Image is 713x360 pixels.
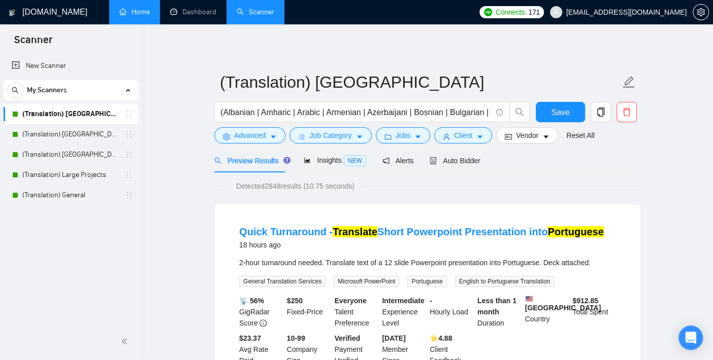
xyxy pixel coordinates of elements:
[454,130,472,141] span: Client
[407,276,446,287] span: Portuguese
[505,133,512,140] span: idcard
[553,9,560,16] span: user
[229,181,362,192] span: Detected 2848 results (10.75 seconds)
[428,295,475,329] div: Hourly Load
[335,334,361,342] b: Verified
[414,133,422,140] span: caret-down
[239,239,604,251] div: 18 hours ago
[570,295,618,329] div: Total Spent
[525,295,601,312] b: [GEOGRAPHIC_DATA]
[12,56,130,76] a: New Scanner
[526,295,533,302] img: 🇺🇸
[572,297,598,305] b: $ 912.85
[4,80,138,205] li: My Scanners
[334,276,399,287] span: Microsoft PowerPoint
[542,133,549,140] span: caret-down
[22,185,119,205] a: (Translation) General
[22,165,119,185] a: (Translation) Large Projects
[430,334,452,342] b: ⭐️ 4.88
[7,82,23,98] button: search
[335,297,367,305] b: Everyone
[376,127,431,143] button: folderJobscaret-down
[119,8,150,16] a: homeHome
[430,157,480,165] span: Auto Bidder
[9,5,16,21] img: logo
[239,226,604,237] a: Quick Turnaround -TranslateShort Powerpoint Presentation intoPortuguese
[333,295,380,329] div: Talent Preference
[547,226,603,237] mark: Portuguese
[309,130,351,141] span: Job Category
[282,156,291,165] div: Tooltip anchor
[430,297,432,305] b: -
[27,80,67,100] span: My Scanners
[693,8,708,16] span: setting
[384,133,392,140] span: folder
[382,157,414,165] span: Alerts
[125,110,133,118] span: holder
[523,295,571,329] div: Country
[298,133,305,140] span: bars
[6,32,60,54] span: Scanner
[270,133,277,140] span: caret-down
[496,7,526,18] span: Connects:
[220,69,620,95] input: Scanner name...
[214,157,221,164] span: search
[237,295,285,329] div: GigRadar Score
[591,102,611,122] button: copy
[509,102,530,122] button: search
[434,127,492,143] button: userClientcaret-down
[239,297,264,305] b: 📡 56%
[239,334,261,342] b: $23.37
[496,109,503,116] span: info-circle
[214,157,287,165] span: Preview Results
[693,8,709,16] a: setting
[304,157,311,164] span: area-chart
[344,155,366,166] span: NEW
[477,297,516,316] b: Less than 1 month
[287,334,305,342] b: 10-99
[443,133,450,140] span: user
[382,334,405,342] b: [DATE]
[214,127,285,143] button: settingAdvancedcaret-down
[617,107,636,117] span: delete
[382,157,390,164] span: notification
[239,276,326,287] span: General Translation Services
[125,151,133,159] span: holder
[566,130,594,141] a: Reset All
[396,130,411,141] span: Jobs
[455,276,554,287] span: English to Portuguese Translation
[484,8,492,16] img: upwork-logo.png
[287,297,303,305] b: $ 250
[476,133,483,140] span: caret-down
[333,226,377,237] mark: Translate
[528,7,539,18] span: 171
[125,191,133,199] span: holder
[551,106,569,119] span: Save
[380,295,428,329] div: Experience Level
[121,336,131,346] span: double-left
[237,8,274,16] a: searchScanner
[22,124,119,145] a: (Translation) [GEOGRAPHIC_DATA]
[516,130,538,141] span: Vendor
[622,76,635,89] span: edit
[170,8,216,16] a: dashboardDashboard
[430,157,437,164] span: robot
[510,107,529,117] span: search
[678,326,703,350] div: Open Intercom Messenger
[22,104,119,124] a: (Translation) [GEOGRAPHIC_DATA]
[220,106,492,119] input: Search Freelance Jobs...
[260,319,267,327] span: info-circle
[536,102,585,122] button: Save
[617,102,637,122] button: delete
[22,145,119,165] a: (Translation) [GEOGRAPHIC_DATA]
[304,156,366,164] span: Insights
[285,295,333,329] div: Fixed-Price
[382,297,424,305] b: Intermediate
[125,130,133,138] span: holder
[4,56,138,76] li: New Scanner
[8,87,23,94] span: search
[475,295,523,329] div: Duration
[693,4,709,20] button: setting
[591,107,610,117] span: copy
[234,130,266,141] span: Advanced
